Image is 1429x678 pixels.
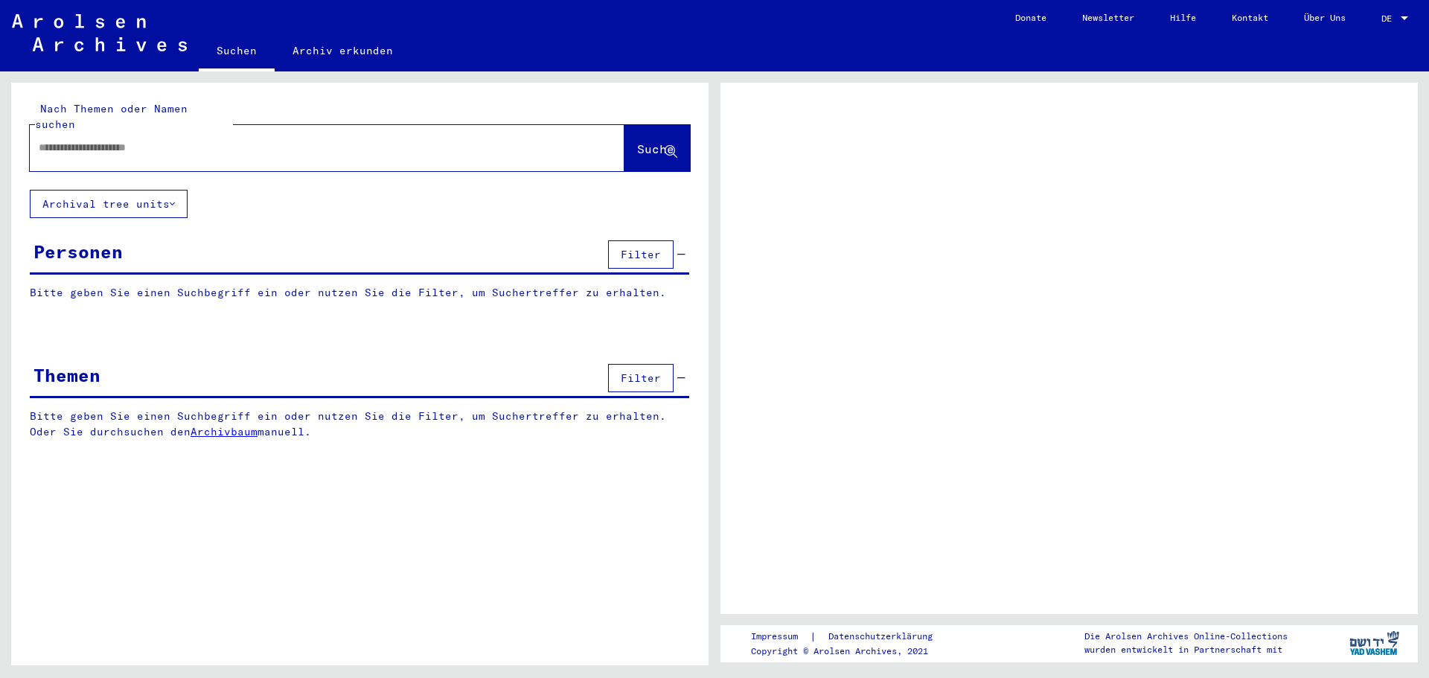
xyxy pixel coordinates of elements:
span: Filter [621,248,661,261]
span: Suche [637,141,674,156]
div: | [751,629,950,645]
button: Suche [624,125,690,171]
button: Filter [608,364,674,392]
div: Themen [33,362,100,388]
a: Archiv erkunden [275,33,411,68]
img: Arolsen_neg.svg [12,14,187,51]
span: DE [1381,13,1398,24]
p: Copyright © Arolsen Archives, 2021 [751,645,950,658]
button: Archival tree units [30,190,188,218]
p: Bitte geben Sie einen Suchbegriff ein oder nutzen Sie die Filter, um Suchertreffer zu erhalten. O... [30,409,690,440]
p: Die Arolsen Archives Online-Collections [1084,630,1288,643]
p: wurden entwickelt in Partnerschaft mit [1084,643,1288,656]
p: Bitte geben Sie einen Suchbegriff ein oder nutzen Sie die Filter, um Suchertreffer zu erhalten. [30,285,689,301]
a: Suchen [199,33,275,71]
a: Archivbaum [191,425,258,438]
div: Personen [33,238,123,265]
span: Filter [621,371,661,385]
img: yv_logo.png [1346,624,1402,662]
mat-label: Nach Themen oder Namen suchen [35,102,188,131]
a: Datenschutzerklärung [816,629,950,645]
button: Filter [608,240,674,269]
a: Impressum [751,629,810,645]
